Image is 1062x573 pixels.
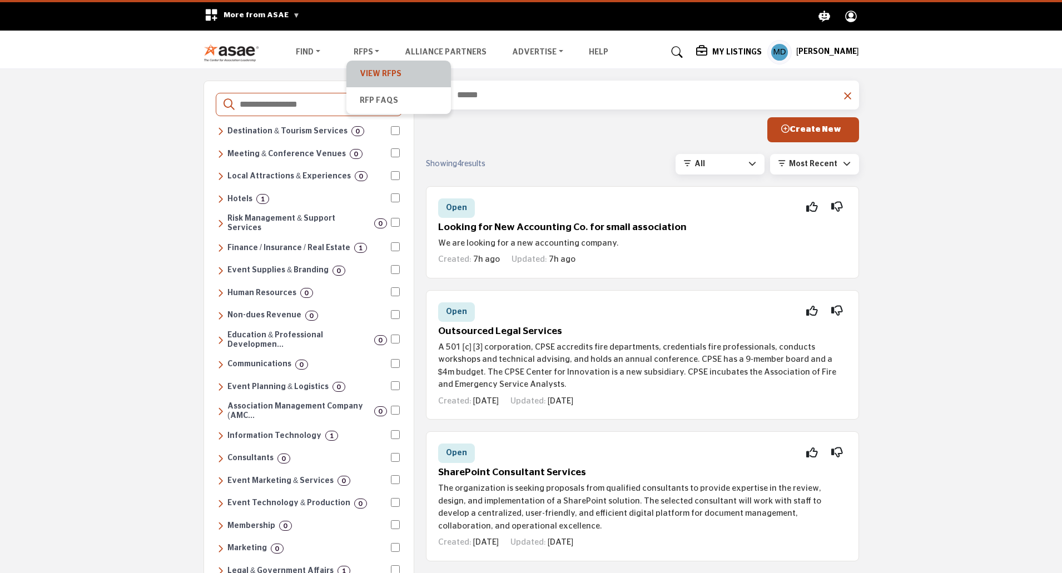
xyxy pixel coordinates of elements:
div: 0 Results For Event Planning & Logistics [333,382,345,392]
h6: Services for messaging, public relations, video production, webinars, and content management to e... [227,360,291,369]
input: Select Hotels [391,193,400,202]
a: Search [661,43,690,61]
a: Alliance Partners [405,48,487,56]
b: 0 [284,522,287,530]
span: [DATE] [548,538,573,546]
div: 0 Results For Non-dues Revenue [305,311,318,321]
div: 1 Results For Hotels [256,194,269,204]
a: Advertise [504,44,571,60]
a: Find [288,44,328,60]
div: 0 Results For Education & Professional Development [374,335,387,345]
h6: Entertainment, cultural, and recreational destinations that enhance visitor experiences, includin... [227,172,351,181]
h6: Training, certification, career development, and learning solutions to enhance skills, engagement... [227,331,370,350]
button: Show hide supplier dropdown [767,40,792,64]
b: 0 [337,383,341,391]
span: 4 [457,160,461,168]
b: 0 [379,220,383,227]
input: Select Membership [391,520,400,529]
a: Help [589,48,608,56]
h5: SharePoint Consultant Services [438,467,847,479]
input: Select Event Supplies & Branding [391,265,400,274]
b: 0 [379,407,383,415]
input: Select Destination & Tourism Services [391,126,400,135]
input: Search Categories [239,97,394,112]
input: Select Non-dues Revenue [391,310,400,319]
h6: Event planning, venue selection, and on-site management for meetings, conferences, and tradeshows. [227,382,329,392]
span: Open [446,204,467,212]
input: Select Marketing [391,543,400,552]
h6: Expert guidance across various areas, including technology, marketing, leadership, finance, educa... [227,454,274,463]
h5: [PERSON_NAME] [796,47,859,58]
div: 0 Results For Event Supplies & Branding [333,266,345,276]
div: 0 Results For Risk Management & Support Services [374,218,387,228]
h6: Strategies and services for audience acquisition, branding, research, and digital and direct mark... [227,544,267,553]
span: 7h ago [549,255,575,263]
span: Most Recent [789,160,837,168]
input: Select Event Technology & Production [391,498,400,507]
input: Select Information Technology [391,430,400,439]
b: 1 [330,432,334,440]
input: Select Risk Management & Support Services [391,218,400,227]
input: Select Event Planning & Logistics [391,381,400,390]
span: Created: [438,538,472,546]
b: 0 [337,267,341,275]
div: 0 Results For Event Marketing & Services [338,476,350,486]
span: Open [446,308,467,316]
b: 0 [275,545,279,552]
div: More from ASAE [197,2,307,31]
div: 0 Results For Local Attractions & Experiences [355,171,368,181]
b: 1 [261,195,265,203]
span: More from ASAE [224,11,300,19]
span: All [694,160,705,168]
b: 0 [305,289,309,297]
input: Select Meeting & Conference Venues [391,148,400,157]
input: Select Finance / Insurance / Real Estate [391,242,400,251]
span: Created: [438,255,472,263]
div: 0 Results For Meeting & Conference Venues [350,149,363,159]
div: 0 Results For Marketing [271,544,284,554]
h6: Accommodations ranging from budget to luxury, offering lodging, amenities, and services tailored ... [227,195,252,204]
input: Select Education & Professional Development [391,335,400,343]
div: 0 Results For Association Management Company (AMC) [374,406,387,416]
button: Create New [767,117,859,142]
img: site Logo [204,43,265,62]
div: 1 Results For Finance / Insurance / Real Estate [354,243,367,253]
div: 0 Results For Membership [279,521,292,531]
a: View RFPs [352,66,445,82]
b: 0 [359,172,363,180]
div: 0 Results For Consultants [277,454,290,464]
div: 0 Results For Destination & Tourism Services [351,126,364,136]
span: [DATE] [548,397,573,405]
b: 1 [359,244,363,252]
h6: Facilities and spaces designed for business meetings, conferences, and events. [227,150,346,159]
a: RFPs [346,44,388,60]
h6: Strategic marketing, sponsorship sales, and tradeshow management services to maximize event visib... [227,476,334,486]
a: RFP FAQs [352,93,445,108]
h6: Financial management, accounting, insurance, banking, payroll, and real estate services to help o... [227,243,350,253]
p: We are looking for a new accounting company. [438,237,847,250]
b: 0 [342,477,346,485]
input: Select Consultants [391,453,400,462]
p: The organization is seeking proposals from qualified consultants to provide expertise in the revi... [438,482,847,532]
h6: Services and solutions for employee management, benefits, recruiting, compliance, and workforce d... [227,288,296,298]
h6: Organizations and services that promote travel, tourism, and local attractions, including visitor... [227,127,348,136]
input: Select Association Management Company (AMC) [391,406,400,415]
span: [DATE] [473,397,499,405]
b: 0 [282,455,286,462]
span: [DATE] [473,538,499,546]
b: 0 [310,312,314,320]
span: 7h ago [473,255,500,263]
div: 1 Results For Information Technology [325,431,338,441]
h6: Professional management, strategic guidance, and operational support to help associations streaml... [227,402,370,421]
h5: Outsourced Legal Services [438,326,847,337]
input: Select Local Attractions & Experiences [391,171,400,180]
span: Create New [781,125,841,133]
input: Select Event Marketing & Services [391,475,400,484]
div: 0 Results For Human Resources [300,288,313,298]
